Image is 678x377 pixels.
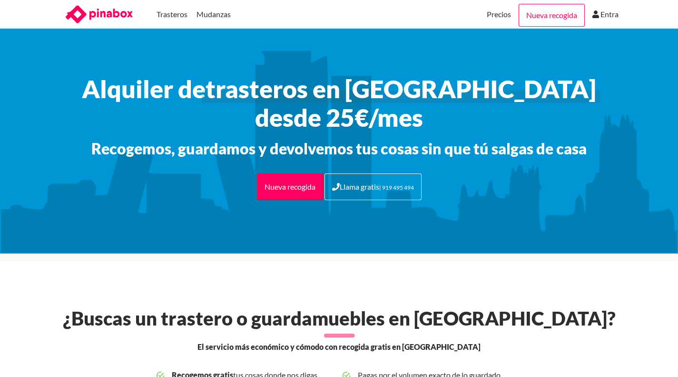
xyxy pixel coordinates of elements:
span: trasteros en [GEOGRAPHIC_DATA]‎ [206,74,596,103]
a: Nueva recogida [257,173,323,200]
a: Llama gratis| 919 495 494 [324,173,422,200]
span: El servicio más económico y cómodo con recogida gratis en [GEOGRAPHIC_DATA]‎ [197,341,481,353]
a: Nueva recogida [519,4,585,27]
h1: Alquiler de desde 25€/mes [54,74,625,132]
small: | 919 495 494 [379,184,414,191]
iframe: Chat Widget [630,331,678,377]
h3: Recogemos, guardamos y devolvemos tus cosas sin que tú salgas de casa [54,139,625,158]
h2: ¿Buscas un trastero o guardamuebles en [GEOGRAPHIC_DATA]‎? [58,307,621,330]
